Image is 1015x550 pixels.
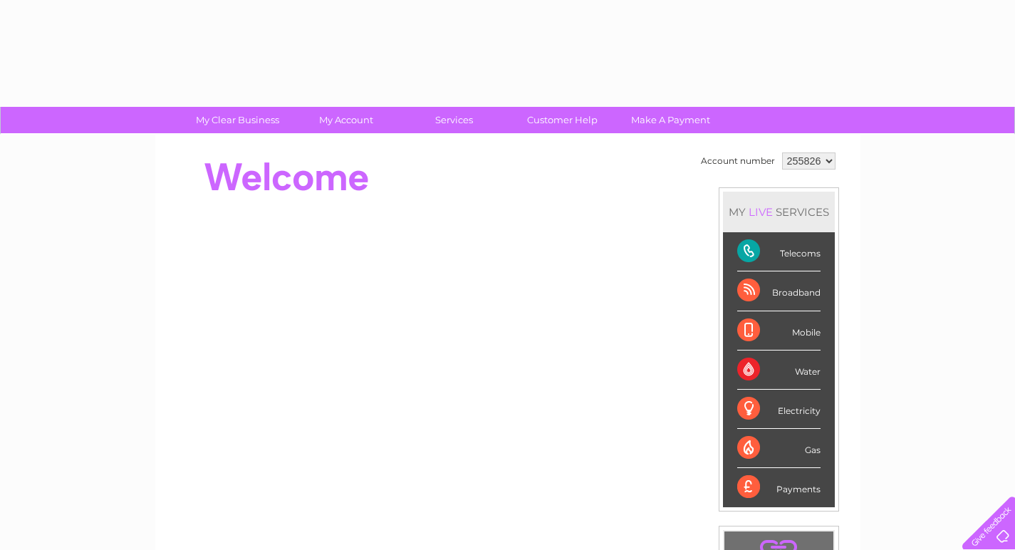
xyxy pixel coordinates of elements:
[737,232,821,271] div: Telecoms
[746,205,776,219] div: LIVE
[287,107,405,133] a: My Account
[179,107,296,133] a: My Clear Business
[697,149,779,173] td: Account number
[612,107,729,133] a: Make A Payment
[737,390,821,429] div: Electricity
[737,271,821,311] div: Broadband
[723,192,835,232] div: MY SERVICES
[737,311,821,351] div: Mobile
[737,468,821,507] div: Payments
[504,107,621,133] a: Customer Help
[737,429,821,468] div: Gas
[395,107,513,133] a: Services
[737,351,821,390] div: Water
